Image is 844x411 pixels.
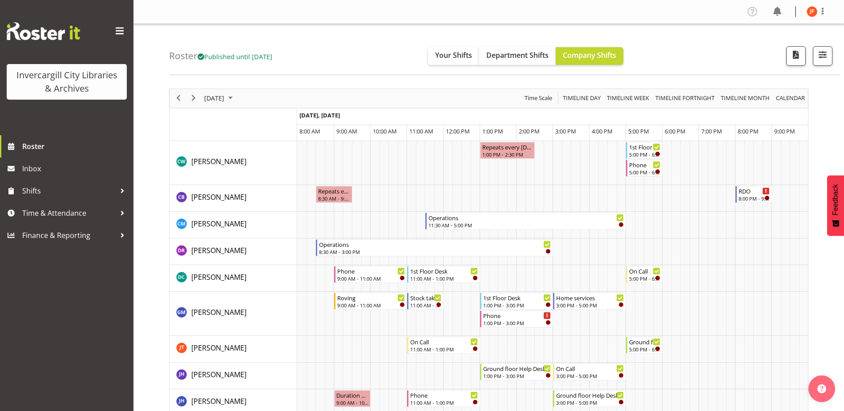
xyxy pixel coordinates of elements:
div: 11:30 AM - 5:00 PM [428,222,624,229]
div: Duration 1 hours - [PERSON_NAME] [336,391,368,399]
div: 3:00 PM - 5:00 PM [556,302,624,309]
div: previous period [171,89,186,108]
div: next period [186,89,201,108]
div: Gabriel McKay Smith"s event - Roving Begin From Friday, October 10, 2025 at 9:00:00 AM GMT+13:00 ... [334,293,407,310]
div: Phone [410,391,478,399]
td: Catherine Wilson resource [170,141,297,185]
button: Timeline Week [606,93,651,104]
div: Catherine Wilson"s event - Phone Begin From Friday, October 10, 2025 at 5:00:00 PM GMT+13:00 Ends... [626,160,662,177]
span: 1:00 PM [482,127,503,135]
span: Company Shifts [563,50,616,60]
div: Glen Tomlinson"s event - Ground floor Help Desk Begin From Friday, October 10, 2025 at 5:00:00 PM... [626,337,662,354]
div: Phone [483,311,551,320]
span: 9:00 PM [774,127,795,135]
div: 5:00 PM - 6:00 PM [629,151,660,158]
span: [PERSON_NAME] [191,219,246,229]
span: Shifts [22,184,116,197]
div: Phone [629,160,660,169]
span: Feedback [832,184,840,215]
span: [PERSON_NAME] [191,343,246,353]
span: Roster [22,140,129,153]
span: Timeline Day [562,93,602,104]
a: [PERSON_NAME] [191,272,246,282]
span: 10:00 AM [373,127,397,135]
img: Rosterit website logo [7,22,80,40]
div: Chris Broad"s event - Repeats every friday - Chris Broad Begin From Friday, October 10, 2025 at 8... [316,186,352,203]
div: On Call [629,266,660,275]
button: Month [775,93,807,104]
img: joanne-forbes11668.jpg [807,6,817,17]
span: Time Scale [524,93,553,104]
span: [PERSON_NAME] [191,396,246,406]
a: [PERSON_NAME] [191,218,246,229]
div: Stock taking [410,293,441,302]
div: Home services [556,293,624,302]
span: 11:00 AM [409,127,433,135]
div: 11:00 AM - 1:00 PM [410,346,478,353]
button: Time Scale [523,93,554,104]
div: Chris Broad"s event - RDO Begin From Friday, October 10, 2025 at 8:00:00 PM GMT+13:00 Ends At Fri... [735,186,772,203]
div: Jillian Hunter"s event - Ground floor Help Desk Begin From Friday, October 10, 2025 at 3:00:00 PM... [553,390,626,407]
div: Donald Cunningham"s event - Phone Begin From Friday, October 10, 2025 at 9:00:00 AM GMT+13:00 End... [334,266,407,283]
button: Previous [173,93,185,104]
span: 12:00 PM [446,127,470,135]
div: October 10, 2025 [201,89,238,108]
a: [PERSON_NAME] [191,245,246,256]
button: Department Shifts [479,47,556,65]
span: [DATE] [203,93,225,104]
button: Download a PDF of the roster for the current day [786,46,806,66]
div: Gabriel McKay Smith"s event - Home services Begin From Friday, October 10, 2025 at 3:00:00 PM GMT... [553,293,626,310]
div: Cindy Mulrooney"s event - Operations Begin From Friday, October 10, 2025 at 11:30:00 AM GMT+13:00... [425,213,626,230]
div: 1st Floor Desk [410,266,478,275]
div: On Call [556,364,624,373]
td: Donald Cunningham resource [170,265,297,292]
div: 11:00 AM - 1:00 PM [410,275,478,282]
span: Time & Attendance [22,206,116,220]
div: Jillian Hunter"s event - Phone Begin From Friday, October 10, 2025 at 11:00:00 AM GMT+13:00 Ends ... [407,390,480,407]
a: [PERSON_NAME] [191,307,246,318]
div: 1:00 PM - 3:00 PM [483,302,551,309]
span: 8:00 PM [738,127,759,135]
div: Catherine Wilson"s event - 1st Floor Desk Begin From Friday, October 10, 2025 at 5:00:00 PM GMT+1... [626,142,662,159]
div: Jill Harpur"s event - On Call Begin From Friday, October 10, 2025 at 3:00:00 PM GMT+13:00 Ends At... [553,363,626,380]
a: [PERSON_NAME] [191,396,246,407]
div: 11:00 AM - 12:00 PM [410,302,441,309]
td: Cindy Mulrooney resource [170,212,297,238]
div: RDO [739,186,770,195]
div: Phone [337,266,405,275]
a: [PERSON_NAME] [191,156,246,167]
div: Ground floor Help Desk [483,364,551,373]
div: 5:00 PM - 6:00 PM [629,346,660,353]
button: Timeline Month [719,93,771,104]
span: [DATE], [DATE] [299,111,340,119]
span: [PERSON_NAME] [191,246,246,255]
span: 6:00 PM [665,127,686,135]
div: On Call [410,337,478,346]
span: 9:00 AM [336,127,357,135]
div: Gabriel McKay Smith"s event - 1st Floor Desk Begin From Friday, October 10, 2025 at 1:00:00 PM GM... [480,293,553,310]
span: 2:00 PM [519,127,540,135]
div: 1st Floor Desk [629,142,660,151]
div: 11:00 AM - 1:00 PM [410,399,478,406]
div: Glen Tomlinson"s event - On Call Begin From Friday, October 10, 2025 at 11:00:00 AM GMT+13:00 End... [407,337,480,354]
span: Published until [DATE] [198,52,272,61]
td: Jill Harpur resource [170,363,297,389]
div: 1:00 PM - 3:00 PM [483,319,551,326]
div: Debra Robinson"s event - Operations Begin From Friday, October 10, 2025 at 8:30:00 AM GMT+13:00 E... [316,239,553,256]
span: Your Shifts [435,50,472,60]
button: October 2025 [203,93,237,104]
a: [PERSON_NAME] [191,342,246,353]
a: [PERSON_NAME] [191,369,246,380]
div: 1:00 PM - 2:30 PM [482,151,533,158]
div: Catherine Wilson"s event - Repeats every friday - Catherine Wilson Begin From Friday, October 10,... [480,142,535,159]
div: Ground floor Help Desk [629,337,660,346]
span: Department Shifts [486,50,549,60]
div: Gabriel McKay Smith"s event - Stock taking Begin From Friday, October 10, 2025 at 11:00:00 AM GMT... [407,293,444,310]
td: Debra Robinson resource [170,238,297,265]
span: 5:00 PM [628,127,649,135]
div: 9:00 AM - 10:00 AM [336,399,368,406]
div: 9:00 AM - 11:00 AM [337,275,405,282]
div: Repeats every [DATE] - [PERSON_NAME] [318,186,350,195]
img: help-xxl-2.png [817,384,826,393]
